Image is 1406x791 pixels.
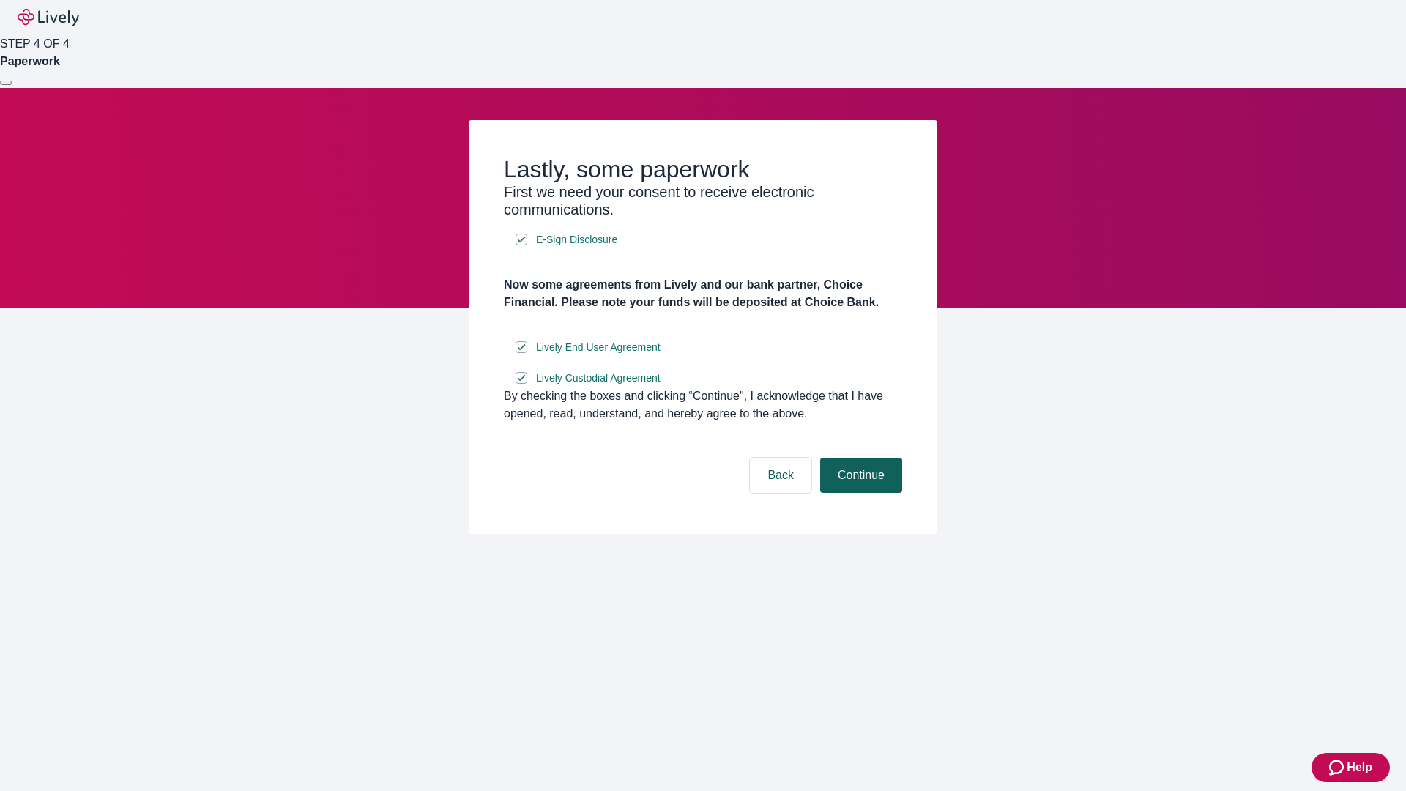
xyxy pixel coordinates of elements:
span: Lively Custodial Agreement [536,371,661,386]
a: e-sign disclosure document [533,369,663,387]
h2: Lastly, some paperwork [504,155,902,183]
h4: Now some agreements from Lively and our bank partner, Choice Financial. Please note your funds wi... [504,276,902,311]
img: Lively [18,9,79,26]
h3: First we need your consent to receive electronic communications. [504,183,902,218]
div: By checking the boxes and clicking “Continue", I acknowledge that I have opened, read, understand... [504,387,902,423]
button: Back [750,458,811,493]
span: Lively End User Agreement [536,340,661,355]
a: e-sign disclosure document [533,338,663,357]
button: Zendesk support iconHelp [1312,753,1390,782]
button: Continue [820,458,902,493]
span: E-Sign Disclosure [536,232,617,248]
span: Help [1347,759,1372,776]
a: e-sign disclosure document [533,231,620,249]
svg: Zendesk support icon [1329,759,1347,776]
